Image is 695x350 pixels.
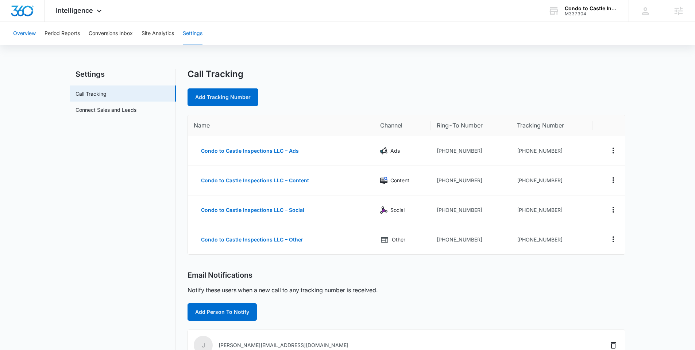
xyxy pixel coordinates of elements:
[607,204,619,216] button: Actions
[188,271,252,280] h2: Email Notifications
[380,177,387,184] img: Content
[188,286,378,294] p: Notify these users when a new call to any tracking number is received.
[56,7,93,14] span: Intelligence
[194,142,306,160] button: Condo to Castle Inspections LLC – Ads
[431,136,511,166] td: [PHONE_NUMBER]
[511,225,592,254] td: [PHONE_NUMBER]
[390,206,405,214] p: Social
[431,115,511,136] th: Ring-To Number
[194,201,312,219] button: Condo to Castle Inspections LLC – Social
[565,5,618,11] div: account name
[380,147,387,155] img: Ads
[89,22,133,45] button: Conversions Inbox
[380,206,387,214] img: Social
[607,145,619,156] button: Actions
[45,22,80,45] button: Period Reports
[183,22,202,45] button: Settings
[76,106,136,114] a: Connect Sales and Leads
[188,115,374,136] th: Name
[511,136,592,166] td: [PHONE_NUMBER]
[13,22,36,45] button: Overview
[390,147,400,155] p: Ads
[607,233,619,245] button: Actions
[188,88,258,106] a: Add Tracking Number
[431,195,511,225] td: [PHONE_NUMBER]
[188,303,257,321] button: Add Person To Notify
[194,172,316,189] button: Condo to Castle Inspections LLC – Content
[70,69,176,80] h2: Settings
[188,69,243,80] h1: Call Tracking
[76,90,107,98] a: Call Tracking
[392,236,405,244] p: Other
[511,115,592,136] th: Tracking Number
[431,166,511,195] td: [PHONE_NUMBER]
[565,11,618,16] div: account id
[390,176,409,184] p: Content
[511,195,592,225] td: [PHONE_NUMBER]
[374,115,431,136] th: Channel
[142,22,174,45] button: Site Analytics
[431,225,511,254] td: [PHONE_NUMBER]
[607,174,619,186] button: Actions
[511,166,592,195] td: [PHONE_NUMBER]
[194,231,310,248] button: Condo to Castle Inspections LLC – Other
